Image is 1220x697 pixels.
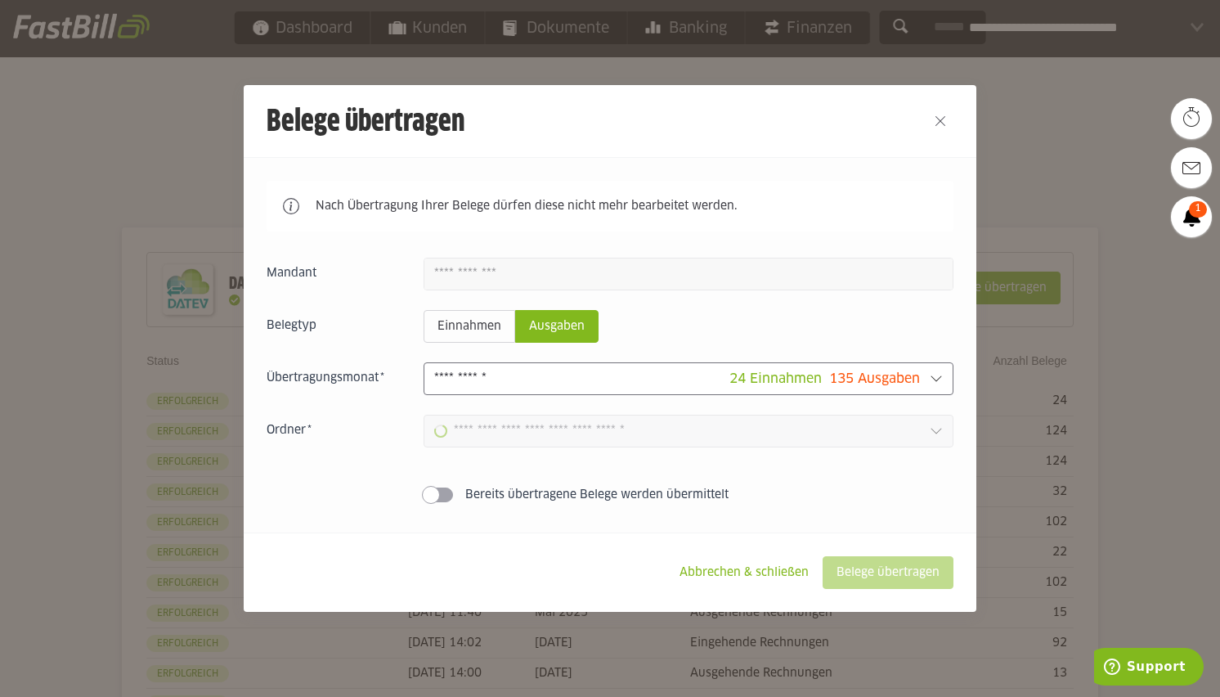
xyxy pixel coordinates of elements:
[1094,648,1204,689] iframe: Öffnet ein Widget, in dem Sie weitere Informationen finden
[515,310,599,343] sl-radio-button: Ausgaben
[823,556,953,589] sl-button: Belege übertragen
[1171,196,1212,237] a: 1
[729,372,822,385] span: 24 Einnahmen
[829,372,920,385] span: 135 Ausgaben
[1189,201,1207,218] span: 1
[424,310,515,343] sl-radio-button: Einnahmen
[267,487,953,503] sl-switch: Bereits übertragene Belege werden übermittelt
[666,556,823,589] sl-button: Abbrechen & schließen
